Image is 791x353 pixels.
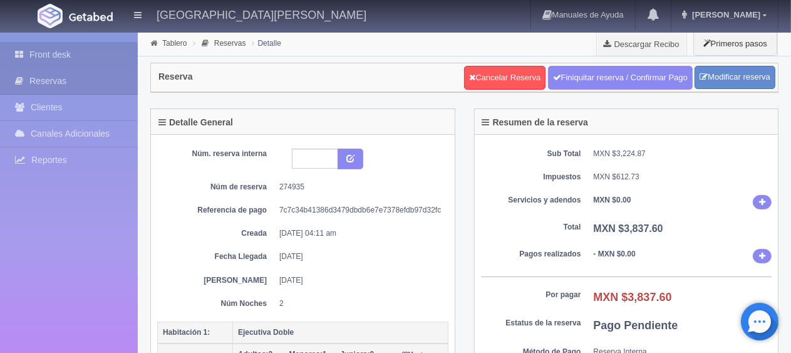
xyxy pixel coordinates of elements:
dd: MXN $3,224.87 [594,149,772,159]
th: Ejecutiva Doble [233,322,448,344]
dt: [PERSON_NAME] [167,275,267,286]
li: Detalle [249,37,284,49]
dt: Pagos realizados [481,249,581,260]
b: MXN $3,837.60 [594,223,663,234]
dt: Por pagar [481,290,581,300]
dd: [DATE] [279,275,439,286]
dt: Total [481,222,581,233]
h4: Detalle General [158,118,233,127]
a: Finiquitar reserva / Confirmar Pago [548,66,693,90]
dd: MXN $612.73 [594,172,772,182]
img: Getabed [38,4,63,28]
b: Habitación 1: [163,328,210,337]
dt: Impuestos [481,172,581,182]
dd: [DATE] [279,251,439,262]
b: Pago Pendiente [594,319,678,332]
button: Primeros pasos [693,31,777,56]
dt: Núm de reserva [167,182,267,192]
dt: Sub Total [481,149,581,159]
h4: Resumen de la reserva [482,118,589,127]
dt: Servicios y adendos [481,195,581,206]
span: [PERSON_NAME] [689,10,760,19]
a: Descargar Recibo [597,31,686,56]
b: MXN $0.00 [594,196,631,204]
a: Reservas [214,39,246,48]
b: - MXN $0.00 [594,250,636,258]
dt: Núm Noches [167,298,267,309]
dd: 2 [279,298,439,309]
dd: 274935 [279,182,439,192]
dt: Creada [167,228,267,239]
dt: Fecha Llegada [167,251,267,262]
h4: Reserva [158,72,193,82]
dd: 7c7c34b41386d3479dbdb6e7e7378efdb97d32fc [279,205,439,216]
a: Cancelar Reserva [464,66,545,90]
b: MXN $3,837.60 [594,291,672,303]
dt: Estatus de la reserva [481,318,581,329]
a: Modificar reserva [695,66,775,89]
dt: Referencia de pago [167,205,267,216]
dt: Núm. reserva interna [167,149,267,159]
h4: [GEOGRAPHIC_DATA][PERSON_NAME] [157,6,366,22]
dd: [DATE] 04:11 am [279,228,439,239]
a: Tablero [162,39,187,48]
img: Getabed [69,12,113,21]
